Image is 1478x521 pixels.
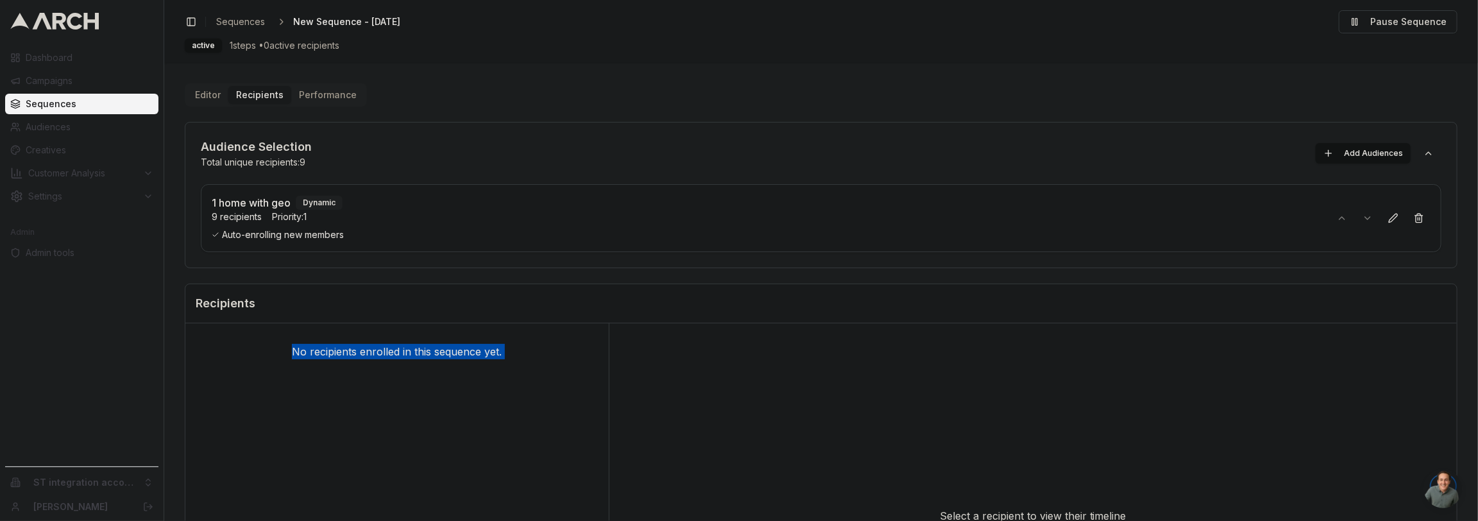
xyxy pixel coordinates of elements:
[33,500,129,513] a: [PERSON_NAME]
[291,86,364,104] button: Performance
[28,167,138,180] span: Customer Analysis
[212,210,262,223] span: 9 recipients
[5,222,158,243] div: Admin
[26,74,153,87] span: Campaigns
[296,196,343,210] div: Dynamic
[211,13,421,31] nav: breadcrumb
[26,121,153,133] span: Audiences
[1316,143,1411,164] button: Add Audiences
[272,210,307,223] span: Priority: 1
[212,195,291,210] p: 1 home with geo
[139,498,157,516] button: Log out
[28,190,138,203] span: Settings
[26,51,153,64] span: Dashboard
[230,39,339,52] span: 1 steps • 0 active recipients
[26,246,153,259] span: Admin tools
[212,228,1320,241] span: Auto-enrolling new members
[196,295,1447,312] h2: Recipients
[5,472,158,493] button: ST integration account
[201,138,312,156] h2: Audience Selection
[1424,470,1463,508] a: Open chat
[216,15,265,28] span: Sequences
[33,477,138,488] span: ST integration account
[185,38,222,53] div: active
[5,117,158,137] a: Audiences
[5,94,158,114] a: Sequences
[201,156,312,169] p: Total unique recipients: 9
[5,163,158,184] button: Customer Analysis
[1339,10,1457,33] button: Pause Sequence
[5,71,158,91] a: Campaigns
[5,47,158,68] a: Dashboard
[5,140,158,160] a: Creatives
[5,186,158,207] button: Settings
[26,98,153,110] span: Sequences
[5,243,158,263] a: Admin tools
[293,15,400,28] span: New Sequence - [DATE]
[185,323,609,380] div: No recipients enrolled in this sequence yet.
[26,144,153,157] span: Creatives
[211,13,270,31] a: Sequences
[228,86,291,104] button: Recipients
[187,86,228,104] button: Editor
